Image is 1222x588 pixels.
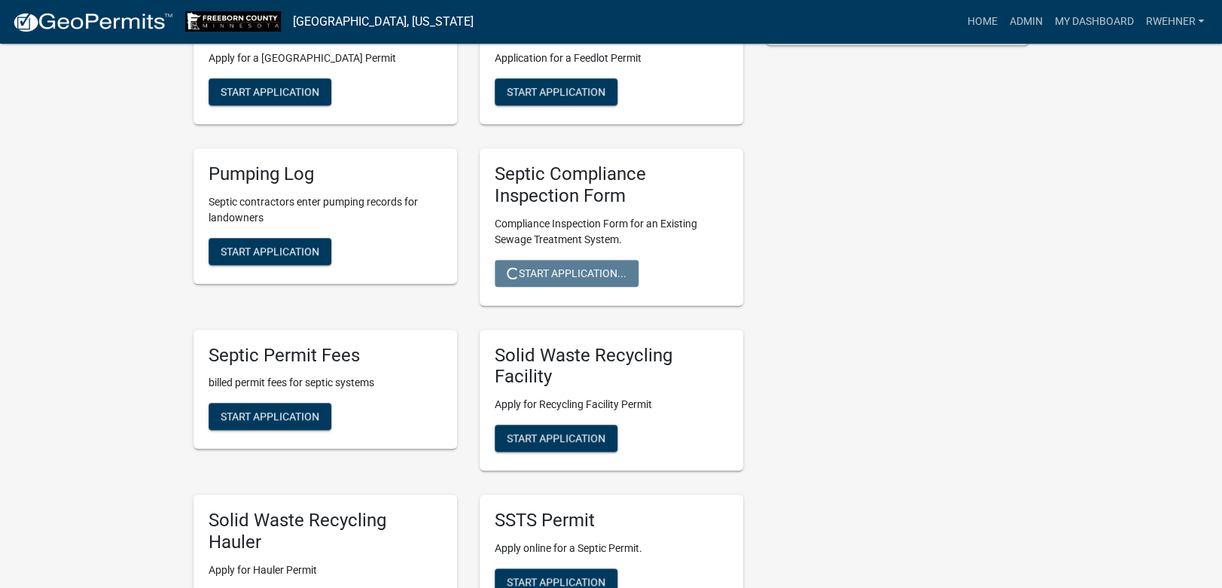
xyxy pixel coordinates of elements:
[507,267,626,279] span: Start Application...
[961,8,1003,36] a: Home
[209,375,442,391] p: billed permit fees for septic systems
[221,245,319,257] span: Start Application
[209,163,442,185] h5: Pumping Log
[293,9,474,35] a: [GEOGRAPHIC_DATA], [US_STATE]
[507,432,605,444] span: Start Application
[507,576,605,588] span: Start Application
[221,410,319,422] span: Start Application
[495,78,617,105] button: Start Application
[1139,8,1210,36] a: rwehner
[209,403,331,430] button: Start Application
[1003,8,1048,36] a: Admin
[495,397,728,413] p: Apply for Recycling Facility Permit
[209,510,442,553] h5: Solid Waste Recycling Hauler
[495,425,617,452] button: Start Application
[185,11,281,32] img: Freeborn County, Minnesota
[495,50,728,66] p: Application for a Feedlot Permit
[209,78,331,105] button: Start Application
[209,238,331,265] button: Start Application
[209,345,442,367] h5: Septic Permit Fees
[209,562,442,578] p: Apply for Hauler Permit
[209,194,442,226] p: Septic contractors enter pumping records for landowners
[507,86,605,98] span: Start Application
[495,260,638,287] button: Start Application...
[495,345,728,388] h5: Solid Waste Recycling Facility
[495,510,728,532] h5: SSTS Permit
[495,541,728,556] p: Apply online for a Septic Permit.
[221,86,319,98] span: Start Application
[209,50,442,66] p: Apply for a [GEOGRAPHIC_DATA] Permit
[495,163,728,207] h5: Septic Compliance Inspection Form
[1048,8,1139,36] a: My Dashboard
[495,216,728,248] p: Compliance Inspection Form for an Existing Sewage Treatment System.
